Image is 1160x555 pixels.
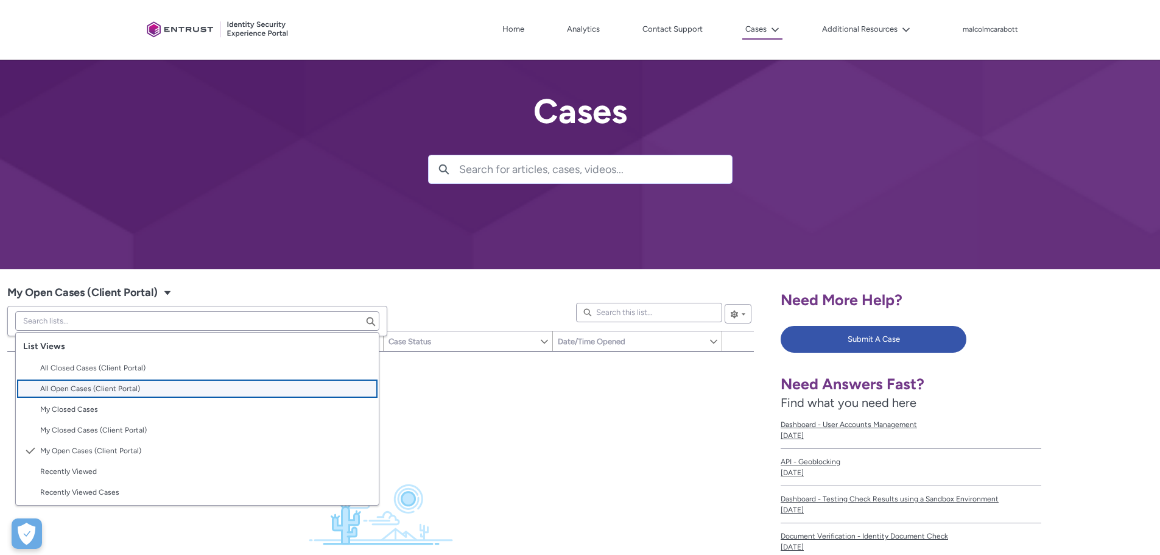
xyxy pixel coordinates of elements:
h1: Need Answers Fast? [781,375,1041,394]
button: Open Preferences [12,518,42,549]
span: Document Verification - Identity Document Check [781,531,1041,542]
lightning-formatted-date-time: [DATE] [781,468,804,477]
a: API - Geoblocking[DATE] [781,449,1041,486]
span: Dashboard - User Accounts Management [781,419,1041,430]
iframe: Qualified Messenger [943,273,1160,555]
a: Contact Support [639,20,706,38]
lightning-formatted-date-time: [DATE] [781,543,804,551]
input: Search for articles, cases, videos... [459,155,732,183]
button: User Profile malcolmcarabott [962,23,1019,35]
a: Analytics, opens in new tab [564,20,603,38]
lightning-formatted-date-time: [DATE] [781,506,804,514]
lightning-formatted-date-time: [DATE] [781,431,804,440]
table: My Open Cases (Client Portal) [7,352,754,352]
span: API - Geoblocking [781,456,1041,467]
button: Submit A Case [781,326,966,353]
span: Dashboard - Testing Check Results using a Sandbox Environment [781,493,1041,504]
span: Need More Help? [781,291,902,309]
p: malcolmcarabott [963,26,1018,34]
button: List View Controls [725,304,751,323]
span: Find what you need here [781,395,916,410]
button: Cases [742,20,782,40]
button: Select a List View: Cases [160,285,175,300]
input: Search this list... [576,303,722,322]
h2: Cases [428,93,733,130]
a: Date/Time Opened [553,331,709,351]
a: Home [499,20,527,38]
button: Search [429,155,459,183]
div: Cookie Preferences [12,518,42,549]
a: Case Status [384,331,540,351]
a: Dashboard - User Accounts Management[DATE] [781,412,1041,449]
span: My Open Cases (Client Portal) [7,283,158,303]
a: Dashboard - Testing Check Results using a Sandbox Environment[DATE] [781,486,1041,523]
button: Additional Resources [819,20,913,38]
